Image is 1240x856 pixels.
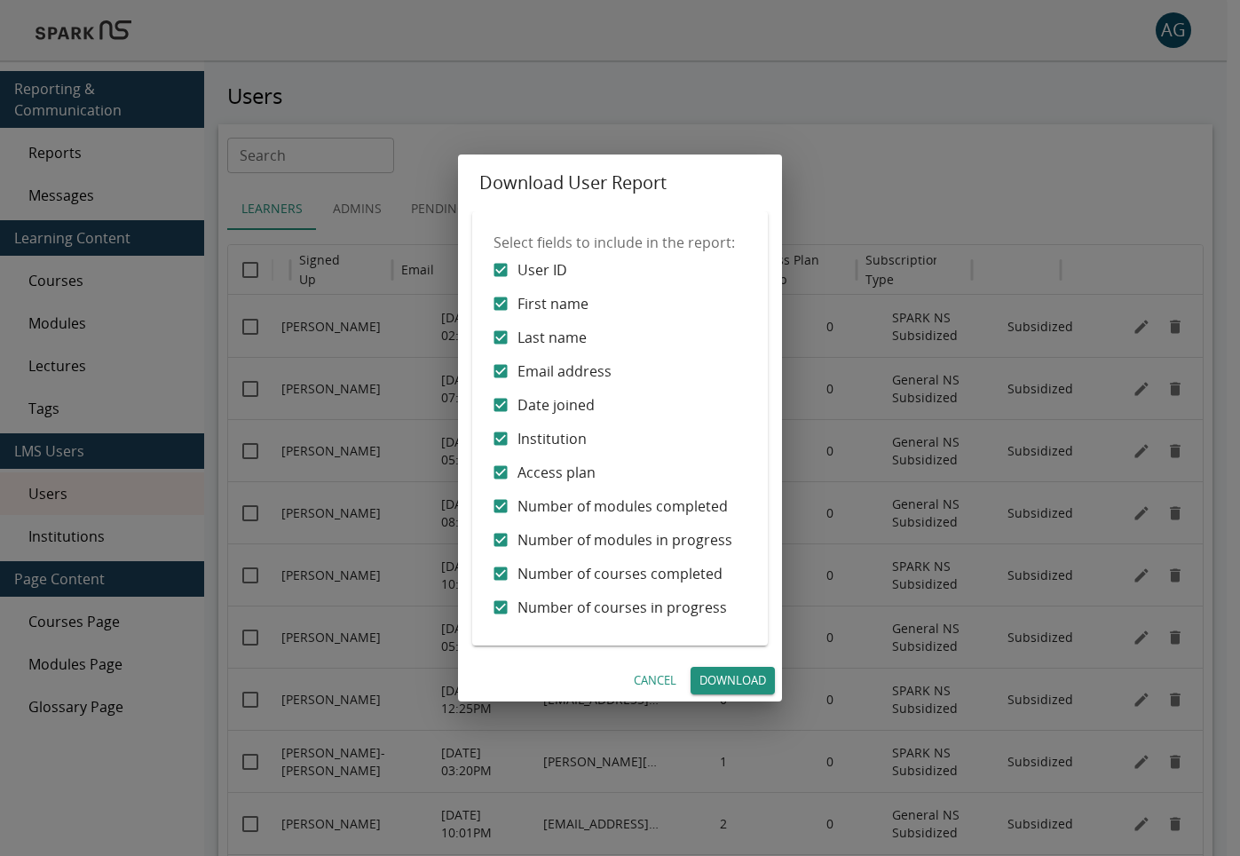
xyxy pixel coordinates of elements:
span: Number of modules in progress [517,529,732,551]
legend: Select fields to include in the report: [494,233,735,253]
button: Cancel [627,667,683,694]
span: User ID [517,259,567,281]
h2: Download User Report [458,155,782,211]
span: Access plan [517,462,596,483]
a: Download [691,667,775,694]
span: Number of modules completed [517,495,728,517]
span: Number of courses completed [517,563,723,584]
span: Last name [517,327,587,348]
span: First name [517,293,588,314]
span: Date joined [517,394,595,416]
span: Institution [517,428,587,449]
span: Email address [517,361,612,382]
span: Number of courses in progress [517,597,727,618]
